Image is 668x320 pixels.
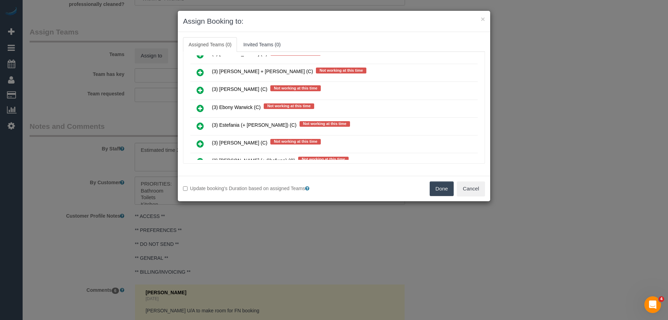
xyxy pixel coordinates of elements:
span: Not working at this time [270,85,321,91]
iframe: Intercom live chat [644,296,661,313]
h3: Assign Booking to: [183,16,485,26]
a: Invited Teams (0) [238,37,286,52]
span: Not working at this time [300,121,350,127]
span: (3) [PERSON_NAME] (C) [212,87,267,92]
span: 4 [659,296,664,302]
span: Not working at this time [264,103,314,109]
span: (3) Estefania (+ [PERSON_NAME]) (C) [212,122,296,128]
span: (3) [PERSON_NAME] (C) [212,140,267,146]
a: Assigned Teams (0) [183,37,237,52]
button: × [481,15,485,23]
span: (3) [PERSON_NAME] + [PERSON_NAME] (C) [212,69,313,75]
span: (3) [PERSON_NAME] (+ Shafwan) (C) [212,158,295,164]
span: Not working at this time [316,68,366,73]
label: Update booking's Duration based on assigned Teams [183,185,329,192]
button: Done [430,181,454,196]
input: Update booking's Duration based on assigned Teams [183,186,188,191]
span: (3) Ebony Warwick (C) [212,104,261,110]
span: (3) [PERSON_NAME] (C) [212,51,267,57]
span: Not working at this time [298,157,349,162]
span: Not working at this time [270,139,321,145]
button: Cancel [457,181,485,196]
